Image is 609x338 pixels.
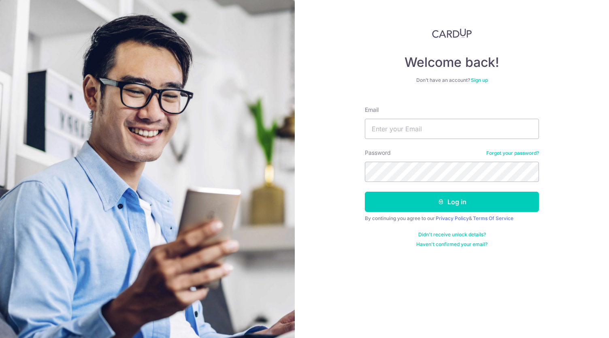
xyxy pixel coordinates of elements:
[365,77,539,83] div: Don’t have an account?
[436,215,469,221] a: Privacy Policy
[365,215,539,222] div: By continuing you agree to our &
[471,77,488,83] a: Sign up
[418,231,486,238] a: Didn't receive unlock details?
[365,54,539,71] h4: Welcome back!
[486,150,539,156] a: Forgot your password?
[365,192,539,212] button: Log in
[365,119,539,139] input: Enter your Email
[365,106,379,114] label: Email
[473,215,513,221] a: Terms Of Service
[365,149,391,157] label: Password
[416,241,488,248] a: Haven't confirmed your email?
[432,28,472,38] img: CardUp Logo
